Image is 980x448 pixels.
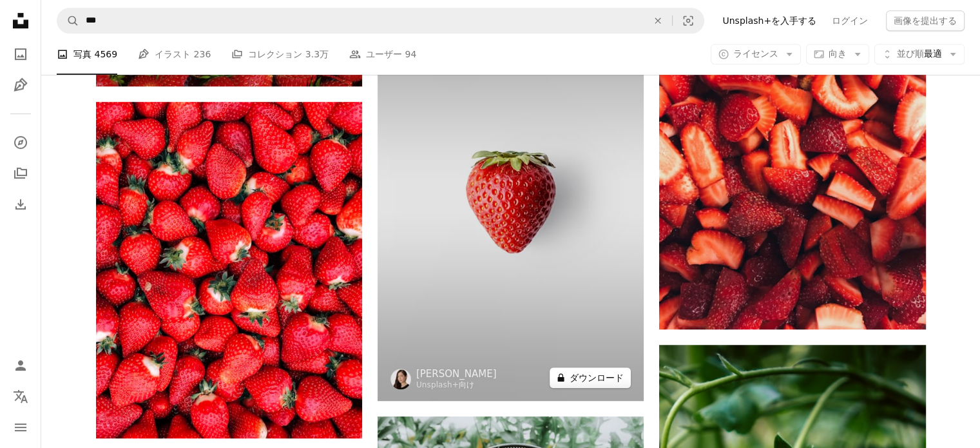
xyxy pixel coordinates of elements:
[897,48,924,59] span: 並び順
[138,34,211,75] a: イラスト 236
[231,34,329,75] a: コレクション 3.3万
[416,380,497,391] div: 向け
[96,102,362,438] img: red strawberries on white ceramic plate
[416,380,459,389] a: Unsplash+
[673,8,704,33] button: ビジュアル検索
[644,8,672,33] button: 全てクリア
[390,369,411,389] img: Maryam Sicardのプロフィールを見る
[8,191,34,217] a: ダウンロード履歴
[194,47,211,61] span: 236
[378,195,644,206] a: 白い背景にイチゴのクローズアップ
[378,1,644,401] img: 白い背景にイチゴのクローズアップ
[824,10,876,31] a: ログイン
[8,353,34,378] a: ログイン / 登録する
[874,44,965,64] button: 並び順最適
[711,44,801,64] button: ライセンス
[8,384,34,409] button: 言語
[829,48,847,59] span: 向き
[8,414,34,440] button: メニュー
[806,44,869,64] button: 向き
[8,130,34,155] a: 探す
[405,47,416,61] span: 94
[897,48,942,61] span: 最適
[57,8,79,33] button: Unsplashで検索する
[96,264,362,275] a: red strawberries on white ceramic plate
[57,8,704,34] form: サイト内でビジュアルを探す
[733,48,778,59] span: ライセンス
[349,34,416,75] a: ユーザー 94
[8,41,34,67] a: 写真
[715,10,824,31] a: Unsplash+を入手する
[659,145,925,157] a: スライスしたイチゴ
[305,47,329,61] span: 3.3万
[886,10,965,31] button: 画像を提出する
[8,8,34,36] a: ホーム — Unsplash
[8,72,34,98] a: イラスト
[8,161,34,186] a: コレクション
[550,367,631,388] button: ダウンロード
[416,367,497,380] a: [PERSON_NAME]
